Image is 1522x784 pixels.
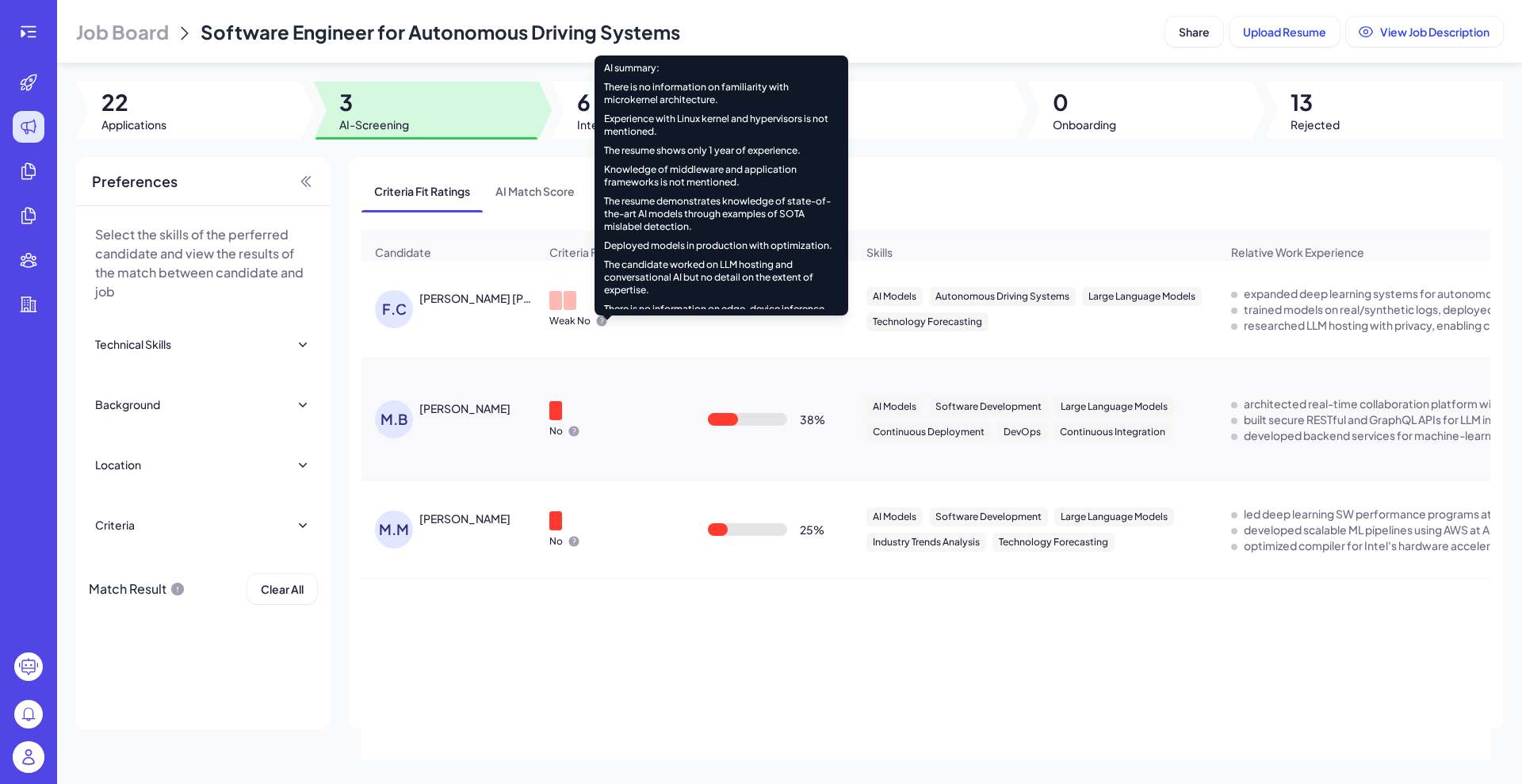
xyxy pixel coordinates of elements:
div: MOHAMMAD MAHBUBUZZAMAN [419,511,511,526]
div: Autonomous Driving Systems [929,287,1076,306]
div: 38 % [800,411,825,427]
span: Skills [866,244,893,260]
span: Software Engineer for Autonomous Driving Systems [201,20,680,44]
p: No [549,535,563,548]
div: 25 % [800,522,824,537]
div: Background [95,396,160,412]
div: Software Development [929,397,1048,416]
div: AI Models [866,287,923,306]
span: AI Match Score [483,170,587,212]
span: 3 [339,88,409,117]
span: Criteria Fit Ratings [549,244,645,260]
span: 0 [1053,88,1116,117]
div: There is no information on familiarity with microkernel architecture. [604,81,839,106]
div: M.M [375,511,413,549]
span: View Job Description [1380,25,1489,39]
span: 13 [1291,88,1340,117]
span: Rejected [1291,117,1340,132]
div: F.C [375,290,413,328]
div: Location [95,457,141,472]
button: Share [1165,17,1223,47]
span: Job Board [76,19,169,44]
span: Preferences [92,170,178,193]
div: Technology Forecasting [866,312,989,331]
div: Technical Skills [95,336,171,352]
div: Large Language Models [1054,397,1174,416]
div: Match Result [89,574,185,604]
p: AI summary: [595,62,848,75]
span: Clear All [261,582,304,596]
div: Continuous Integration [1054,423,1172,442]
span: Candidate [375,244,431,260]
div: optimized compiler for Intel's hardware accelerators [1244,537,1518,553]
span: Relative Work Experience [1231,244,1364,260]
div: Technology Forecasting [992,533,1115,552]
div: AI Models [866,507,923,526]
span: 6 [577,88,627,117]
div: Mayank Bharati [419,400,511,416]
div: DevOps [997,423,1047,442]
div: Large Language Models [1082,287,1202,306]
span: AI-Screening [339,117,409,132]
span: Upload Resume [1243,25,1326,39]
div: Continuous Deployment [866,423,991,442]
div: Software Development [929,507,1048,526]
p: No [549,425,563,438]
div: The resume shows only 1 year of experience. [604,144,839,157]
div: Deployed models in production with optimization. [604,239,839,252]
img: user_logo.png [13,741,44,773]
div: Criteria [95,517,135,533]
button: Clear All [247,574,317,604]
div: FELIPE CORREA DIAS GODOY [419,290,537,306]
span: Applications [101,117,166,132]
button: View Job Description [1346,17,1503,47]
span: Onboarding [1053,117,1116,132]
span: Share [1179,25,1210,39]
span: 22 [101,88,166,117]
div: The candidate worked on LLM hosting and conversational AI but no detail on the extent of expertise. [604,258,839,296]
div: Industry Trends Analysis [866,533,986,552]
div: The resume demonstrates knowledge of state-of-the-art AI models through examples of SOTA mislabel... [604,195,839,233]
button: Upload Resume [1229,17,1340,47]
div: Experience with Linux kernel and hypervisors is not mentioned. [604,113,839,138]
p: Select the skills of the perferred candidate and view the results of the match between candidate ... [95,225,311,301]
div: There is no information on edge-device inference optimization. [604,303,839,328]
div: Knowledge of middleware and application frameworks is not mentioned. [604,163,839,189]
span: Criteria Fit Ratings [361,170,483,212]
div: Large Language Models [1054,507,1174,526]
div: AI Models [866,397,923,416]
span: Interview [577,117,627,132]
p: Weak No [549,315,591,327]
div: M.B [375,400,413,438]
